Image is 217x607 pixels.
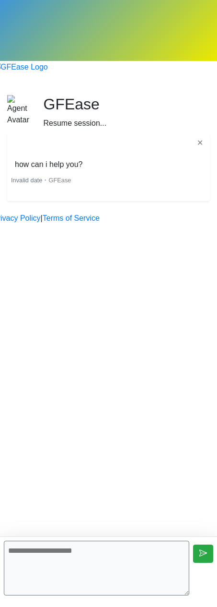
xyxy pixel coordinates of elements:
button: ✕ [194,137,206,149]
a: | [41,213,43,224]
li: how can i help you? [11,157,86,172]
span: GFEase [48,177,71,184]
h2: GFEase [44,95,210,113]
a: Terms of Service [43,213,100,224]
div: Resume session... [44,118,210,129]
img: Agent Avatar [7,95,29,126]
small: ・ [11,177,71,184]
span: Invalid date [11,177,42,184]
h1: Begin your FREE virtual smile assessment! [7,94,210,95]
